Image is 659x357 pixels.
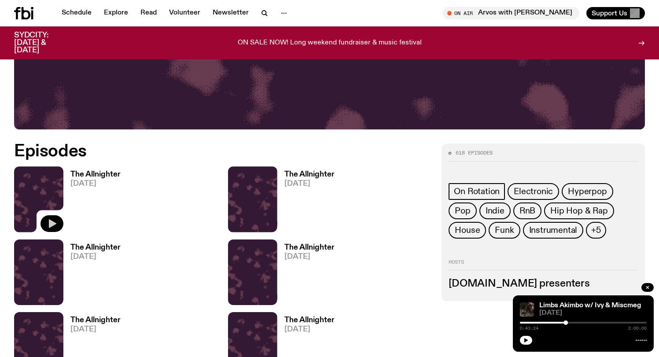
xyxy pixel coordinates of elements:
a: The Allnighter[DATE] [63,171,121,232]
span: House [455,225,480,235]
a: Instrumental [523,222,584,239]
a: Electronic [508,183,559,200]
button: Support Us [586,7,645,19]
h2: Episodes [14,144,431,159]
a: Volunteer [164,7,206,19]
span: Pop [455,206,470,216]
span: +5 [591,225,601,235]
span: [DATE] [284,326,335,333]
span: 618 episodes [456,151,493,155]
a: Limbs Akimbo w/ Ivy & Miscmeg [539,302,641,309]
p: ON SALE NOW! Long weekend fundraiser & music festival [238,39,422,47]
span: 0:43:24 [520,326,538,331]
button: On AirArvos with [PERSON_NAME] [443,7,579,19]
span: [DATE] [70,180,121,188]
span: Instrumental [529,225,578,235]
h3: The Allnighter [284,317,335,324]
a: The Allnighter[DATE] [277,244,335,305]
a: Schedule [56,7,97,19]
span: Indie [486,206,504,216]
a: The Allnighter[DATE] [277,171,335,232]
span: 2:00:00 [628,326,647,331]
span: Funk [495,225,514,235]
h3: The Allnighter [70,244,121,251]
h3: SYDCITY: [DATE] & [DATE] [14,32,70,54]
a: Explore [99,7,133,19]
a: Pop [449,202,476,219]
span: [DATE] [539,310,647,317]
a: Indie [479,202,511,219]
a: Read [135,7,162,19]
span: Support Us [592,9,627,17]
h2: Hosts [449,260,638,270]
a: Funk [489,222,520,239]
h3: The Allnighter [284,171,335,178]
button: +5 [586,222,606,239]
span: [DATE] [284,180,335,188]
span: Hip Hop & Rap [550,206,607,216]
a: The Allnighter[DATE] [63,244,121,305]
span: [DATE] [70,326,121,333]
a: Hyperpop [562,183,613,200]
span: RnB [519,206,535,216]
span: On Rotation [454,187,500,196]
h3: The Allnighter [70,171,121,178]
h3: [DOMAIN_NAME] presenters [449,279,638,289]
a: Newsletter [207,7,254,19]
a: House [449,222,486,239]
span: Hyperpop [568,187,607,196]
img: Jackson sits at an outdoor table, legs crossed and gazing at a black and brown dog also sitting a... [520,302,534,317]
h3: The Allnighter [284,244,335,251]
a: On Rotation [449,183,505,200]
span: Electronic [514,187,553,196]
h3: The Allnighter [70,317,121,324]
a: RnB [513,202,541,219]
span: [DATE] [70,253,121,261]
a: Hip Hop & Rap [544,202,614,219]
span: [DATE] [284,253,335,261]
